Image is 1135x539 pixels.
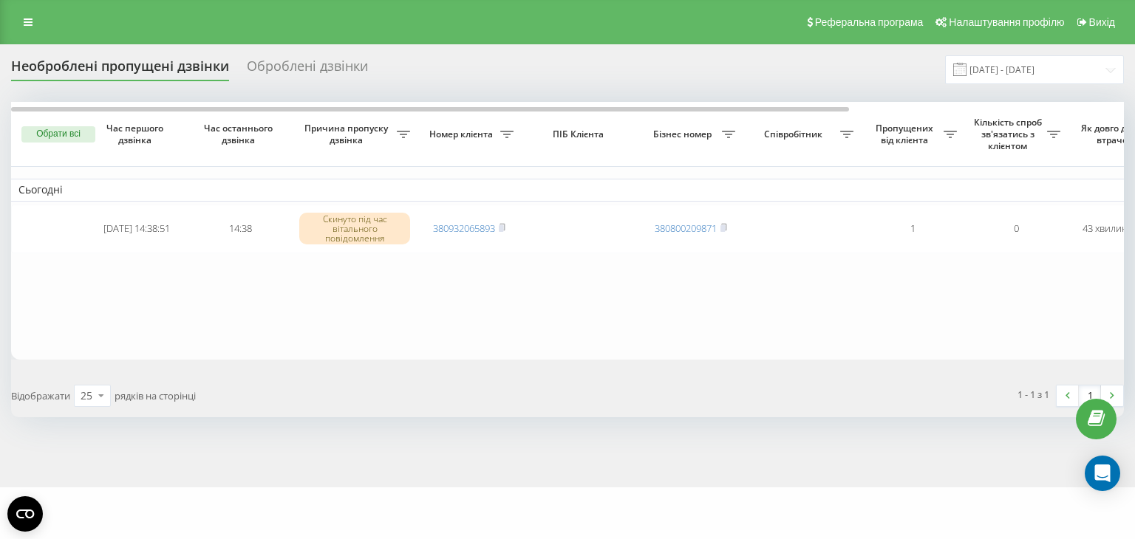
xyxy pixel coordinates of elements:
[655,222,717,235] a: 380800209871
[7,496,43,532] button: Open CMP widget
[964,205,1068,253] td: 0
[1089,16,1115,28] span: Вихід
[750,128,840,140] span: Співробітник
[972,117,1047,151] span: Кількість спроб зв'язатись з клієнтом
[299,123,397,145] span: Причина пропуску дзвінка
[861,205,964,253] td: 1
[868,123,944,145] span: Пропущених від клієнта
[299,213,410,245] div: Скинуто під час вітального повідомлення
[949,16,1064,28] span: Налаштування профілю
[200,123,280,145] span: Час останнього дзвінка
[433,222,495,235] a: 380932065893
[11,58,229,81] div: Необроблені пропущені дзвінки
[115,389,196,402] span: рядків на сторінці
[81,388,92,403] div: 25
[1018,387,1049,402] div: 1 - 1 з 1
[815,16,924,28] span: Реферальна програма
[85,205,188,253] td: [DATE] 14:38:51
[97,123,177,145] span: Час першого дзвінка
[534,128,627,140] span: ПІБ Клієнта
[647,128,722,140] span: Бізнес номер
[1085,456,1120,491] div: Open Intercom Messenger
[425,128,500,140] span: Номер клієнта
[21,126,95,143] button: Обрати всі
[188,205,292,253] td: 14:38
[11,389,70,402] span: Відображати
[1079,385,1101,406] a: 1
[247,58,368,81] div: Оброблені дзвінки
